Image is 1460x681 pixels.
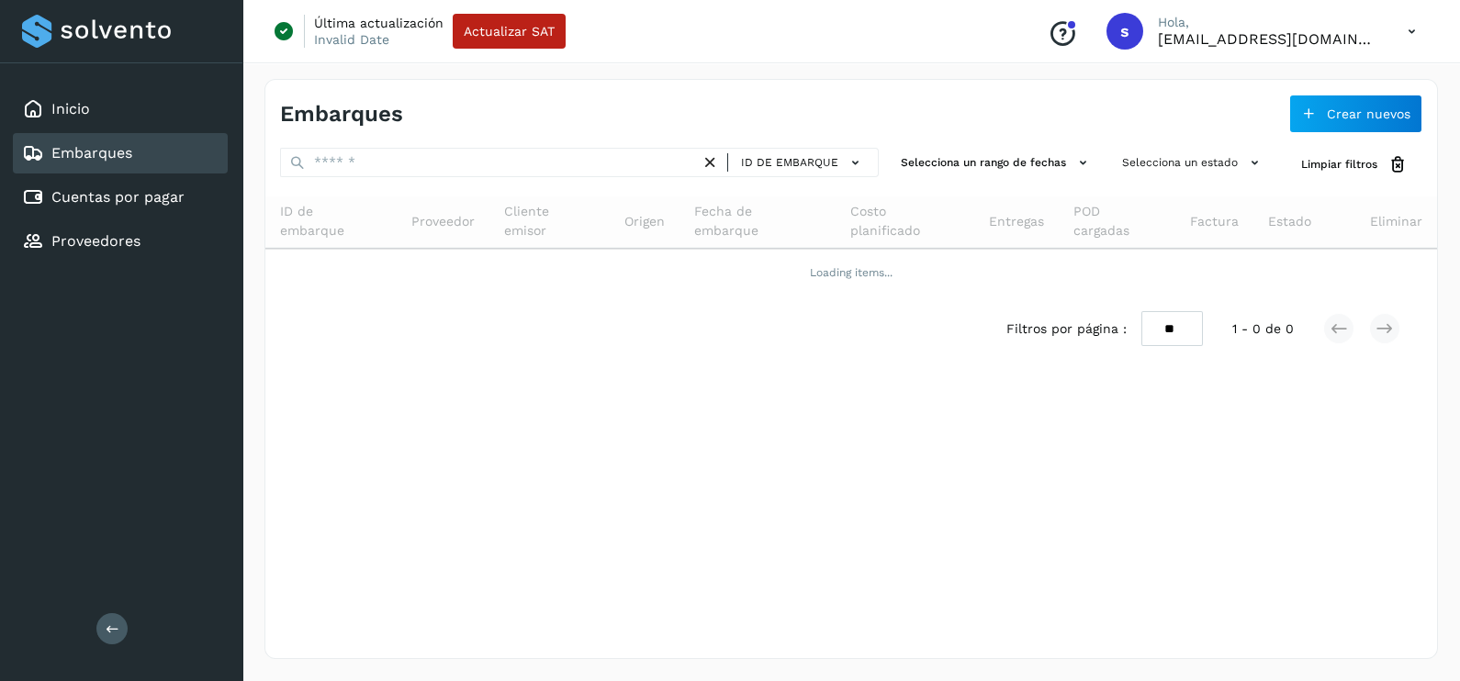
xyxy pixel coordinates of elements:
[13,177,228,218] div: Cuentas por pagar
[280,101,403,128] h4: Embarques
[1158,30,1378,48] p: smedina@niagarawater.com
[51,188,185,206] a: Cuentas por pagar
[51,100,90,117] a: Inicio
[51,144,132,162] a: Embarques
[13,89,228,129] div: Inicio
[453,14,566,49] button: Actualizar SAT
[736,150,870,176] button: ID de embarque
[314,15,444,31] p: Última actualización
[624,212,665,231] span: Origen
[1301,156,1377,173] span: Limpiar filtros
[1289,95,1422,133] button: Crear nuevos
[1158,15,1378,30] p: Hola,
[1073,202,1161,240] span: POD cargadas
[1006,319,1127,339] span: Filtros por página :
[1268,212,1311,231] span: Estado
[694,202,820,240] span: Fecha de embarque
[741,154,838,171] span: ID de embarque
[1327,107,1410,120] span: Crear nuevos
[989,212,1044,231] span: Entregas
[1286,148,1422,182] button: Limpiar filtros
[1115,148,1272,178] button: Selecciona un estado
[314,31,389,48] p: Invalid Date
[893,148,1100,178] button: Selecciona un rango de fechas
[280,202,382,240] span: ID de embarque
[464,25,555,38] span: Actualizar SAT
[51,232,140,250] a: Proveedores
[1190,212,1239,231] span: Factura
[850,202,960,240] span: Costo planificado
[1232,319,1294,339] span: 1 - 0 de 0
[504,202,596,240] span: Cliente emisor
[411,212,475,231] span: Proveedor
[1370,212,1422,231] span: Eliminar
[265,249,1437,296] td: Loading items...
[13,133,228,173] div: Embarques
[13,221,228,262] div: Proveedores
